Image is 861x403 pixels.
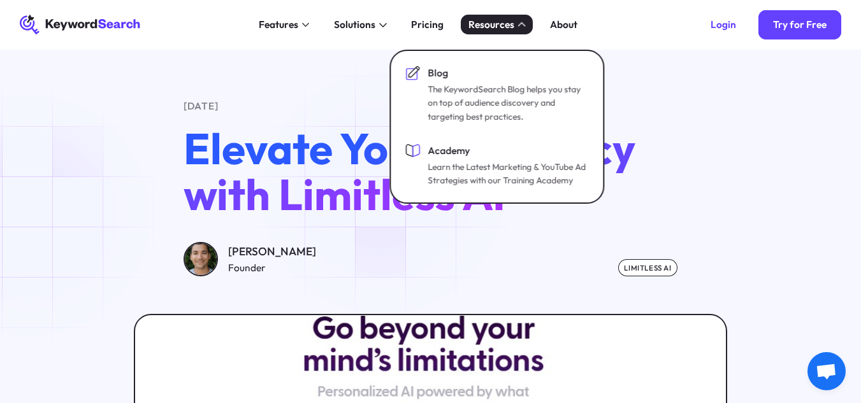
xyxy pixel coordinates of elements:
[428,66,586,80] div: Blog
[618,259,677,276] div: Limitless AI
[758,10,842,40] a: Try for Free
[184,99,677,113] div: [DATE]
[389,50,604,204] nav: Resources
[428,160,586,188] div: Learn the Latest Marketing & YouTube Ad Strategies with our Training Academy
[807,352,846,390] a: Open chat
[695,10,751,40] a: Login
[228,243,316,260] div: [PERSON_NAME]
[773,18,827,31] div: Try for Free
[543,15,585,34] a: About
[411,17,444,32] div: Pricing
[404,15,451,34] a: Pricing
[428,143,586,158] div: Academy
[259,17,298,32] div: Features
[550,17,577,32] div: About
[398,58,596,131] a: BlogThe KeywordSearch Blog helps you stay on top of audience discovery and targeting best practices.
[334,17,375,32] div: Solutions
[184,121,635,222] span: Elevate Your Efficiency with Limitless AI
[711,18,736,31] div: Login
[468,17,514,32] div: Resources
[398,136,596,195] a: AcademyLearn the Latest Marketing & YouTube Ad Strategies with our Training Academy
[228,260,316,275] div: Founder
[428,83,586,124] div: The KeywordSearch Blog helps you stay on top of audience discovery and targeting best practices.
